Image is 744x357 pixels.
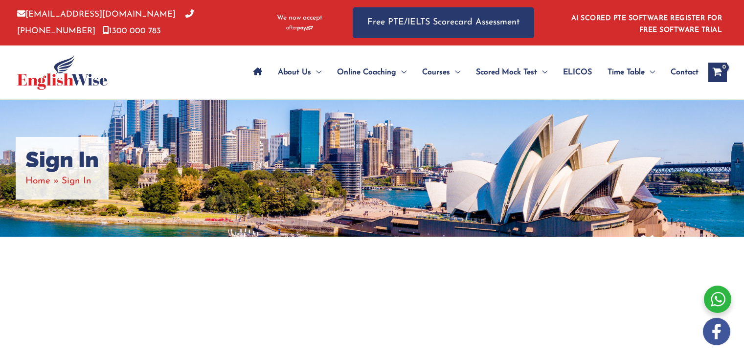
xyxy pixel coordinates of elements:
[414,55,468,89] a: CoursesMenu Toggle
[537,55,547,89] span: Menu Toggle
[468,55,555,89] a: Scored Mock TestMenu Toggle
[17,55,108,90] img: cropped-ew-logo
[703,318,730,345] img: white-facebook.png
[353,7,534,38] a: Free PTE/IELTS Scorecard Assessment
[565,7,727,39] aside: Header Widget 1
[608,55,645,89] span: Time Table
[571,15,722,34] a: AI SCORED PTE SOFTWARE REGISTER FOR FREE SOFTWARE TRIAL
[311,55,321,89] span: Menu Toggle
[277,13,322,23] span: We now accept
[645,55,655,89] span: Menu Toggle
[246,55,699,89] nav: Site Navigation: Main Menu
[278,55,311,89] span: About Us
[337,55,396,89] span: Online Coaching
[663,55,699,89] a: Contact
[476,55,537,89] span: Scored Mock Test
[286,25,313,31] img: Afterpay-Logo
[555,55,600,89] a: ELICOS
[600,55,663,89] a: Time TableMenu Toggle
[62,177,91,186] span: Sign In
[17,10,176,19] a: [EMAIL_ADDRESS][DOMAIN_NAME]
[270,55,329,89] a: About UsMenu Toggle
[329,55,414,89] a: Online CoachingMenu Toggle
[103,27,161,35] a: 1300 000 783
[671,55,699,89] span: Contact
[25,173,99,189] nav: Breadcrumbs
[25,147,99,173] h1: Sign In
[17,10,194,35] a: [PHONE_NUMBER]
[25,177,50,186] a: Home
[422,55,450,89] span: Courses
[708,63,727,82] a: View Shopping Cart, empty
[563,55,592,89] span: ELICOS
[396,55,406,89] span: Menu Toggle
[450,55,460,89] span: Menu Toggle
